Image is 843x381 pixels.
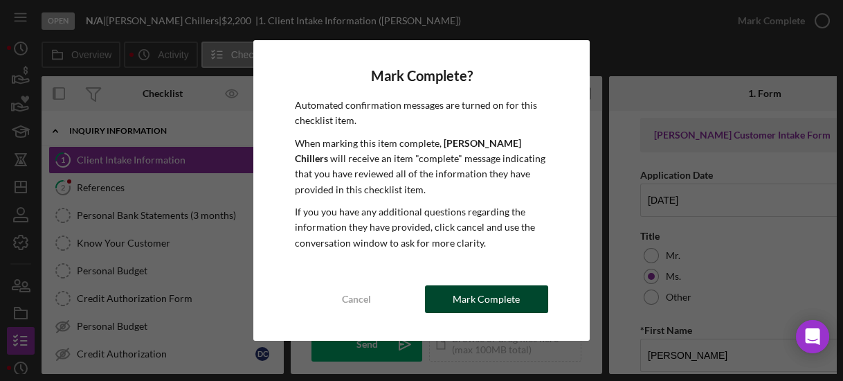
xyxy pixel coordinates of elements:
[342,285,371,313] div: Cancel
[425,285,548,313] button: Mark Complete
[453,285,520,313] div: Mark Complete
[295,204,547,251] p: If you you have any additional questions regarding the information they have provided, click canc...
[295,285,418,313] button: Cancel
[295,68,547,84] h4: Mark Complete?
[295,137,521,164] b: [PERSON_NAME] Chillers
[796,320,829,353] div: Open Intercom Messenger
[295,98,547,129] p: Automated confirmation messages are turned on for this checklist item.
[295,136,547,198] p: When marking this item complete, will receive an item "complete" message indicating that you have...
